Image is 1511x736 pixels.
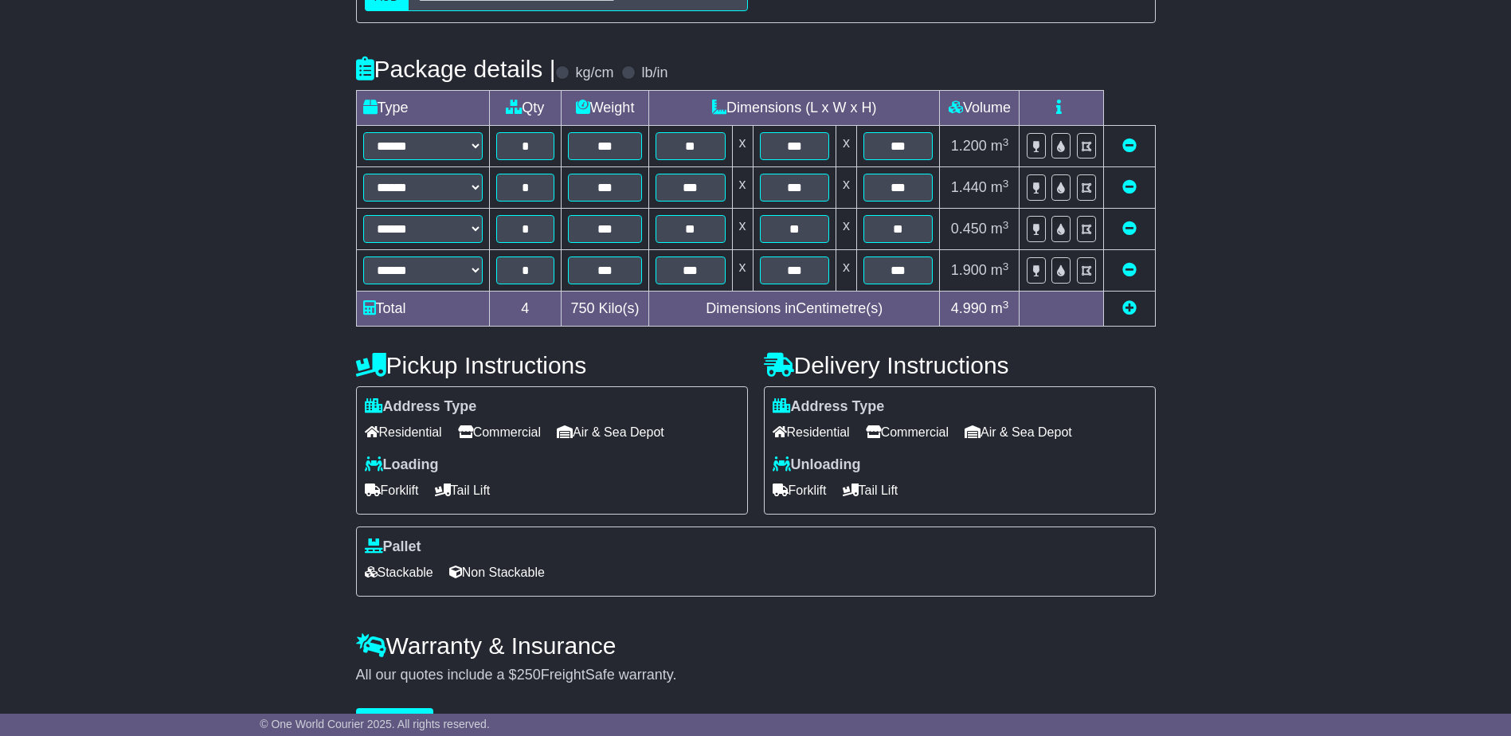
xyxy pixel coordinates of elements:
[1003,260,1009,272] sup: 3
[836,209,856,250] td: x
[773,456,861,474] label: Unloading
[1122,221,1137,237] a: Remove this item
[365,538,421,556] label: Pallet
[732,250,753,292] td: x
[1122,138,1137,154] a: Remove this item
[732,209,753,250] td: x
[356,91,489,126] td: Type
[991,221,1009,237] span: m
[991,262,1009,278] span: m
[866,420,949,444] span: Commercial
[557,420,664,444] span: Air & Sea Depot
[356,708,434,736] button: Get Quotes
[836,250,856,292] td: x
[732,167,753,209] td: x
[517,667,541,683] span: 250
[951,262,987,278] span: 1.900
[1122,262,1137,278] a: Remove this item
[1003,299,1009,311] sup: 3
[356,56,556,82] h4: Package details |
[489,292,562,327] td: 4
[435,478,491,503] span: Tail Lift
[1122,179,1137,195] a: Remove this item
[649,292,940,327] td: Dimensions in Centimetre(s)
[991,138,1009,154] span: m
[356,667,1156,684] div: All our quotes include a $ FreightSafe warranty.
[951,221,987,237] span: 0.450
[1003,219,1009,231] sup: 3
[773,420,850,444] span: Residential
[571,300,595,316] span: 750
[951,179,987,195] span: 1.440
[449,560,545,585] span: Non Stackable
[764,352,1156,378] h4: Delivery Instructions
[365,398,477,416] label: Address Type
[649,91,940,126] td: Dimensions (L x W x H)
[365,560,433,585] span: Stackable
[843,478,898,503] span: Tail Lift
[365,456,439,474] label: Loading
[773,478,827,503] span: Forklift
[773,398,885,416] label: Address Type
[356,632,1156,659] h4: Warranty & Insurance
[836,126,856,167] td: x
[356,292,489,327] td: Total
[458,420,541,444] span: Commercial
[1122,300,1137,316] a: Add new item
[575,65,613,82] label: kg/cm
[260,718,490,730] span: © One World Courier 2025. All rights reserved.
[562,292,649,327] td: Kilo(s)
[562,91,649,126] td: Weight
[836,167,856,209] td: x
[489,91,562,126] td: Qty
[951,300,987,316] span: 4.990
[940,91,1020,126] td: Volume
[641,65,667,82] label: lb/in
[365,420,442,444] span: Residential
[965,420,1072,444] span: Air & Sea Depot
[991,179,1009,195] span: m
[365,478,419,503] span: Forklift
[991,300,1009,316] span: m
[951,138,987,154] span: 1.200
[1003,136,1009,148] sup: 3
[732,126,753,167] td: x
[1003,178,1009,190] sup: 3
[356,352,748,378] h4: Pickup Instructions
